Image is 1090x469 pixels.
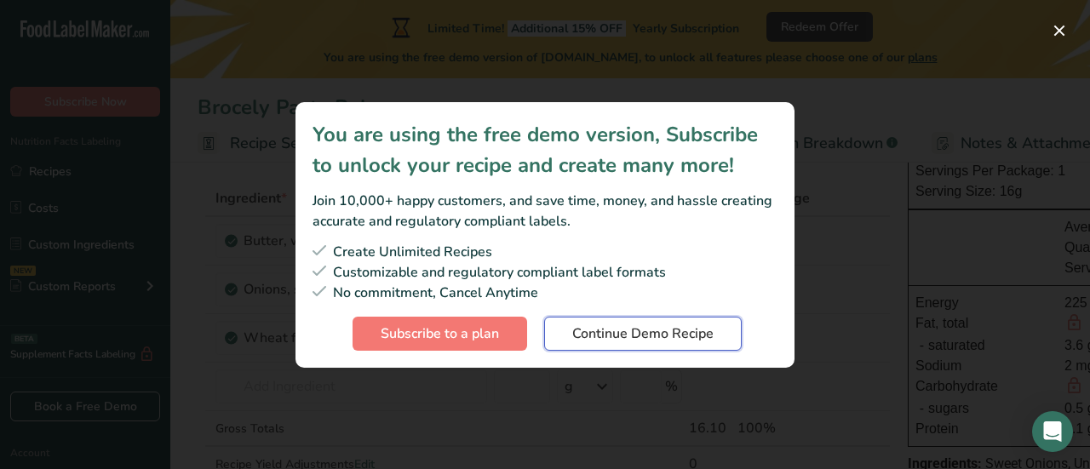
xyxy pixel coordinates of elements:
div: Create Unlimited Recipes [313,242,777,262]
div: Customizable and regulatory compliant label formats [313,262,777,283]
button: Continue Demo Recipe [544,317,742,351]
span: Subscribe to a plan [381,323,499,344]
span: Continue Demo Recipe [572,323,714,344]
div: Join 10,000+ happy customers, and save time, money, and hassle creating accurate and regulatory c... [313,191,777,232]
button: Subscribe to a plan [353,317,527,351]
div: Open Intercom Messenger [1032,411,1073,452]
div: You are using the free demo version, Subscribe to unlock your recipe and create many more! [313,119,777,180]
div: No commitment, Cancel Anytime [313,283,777,303]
